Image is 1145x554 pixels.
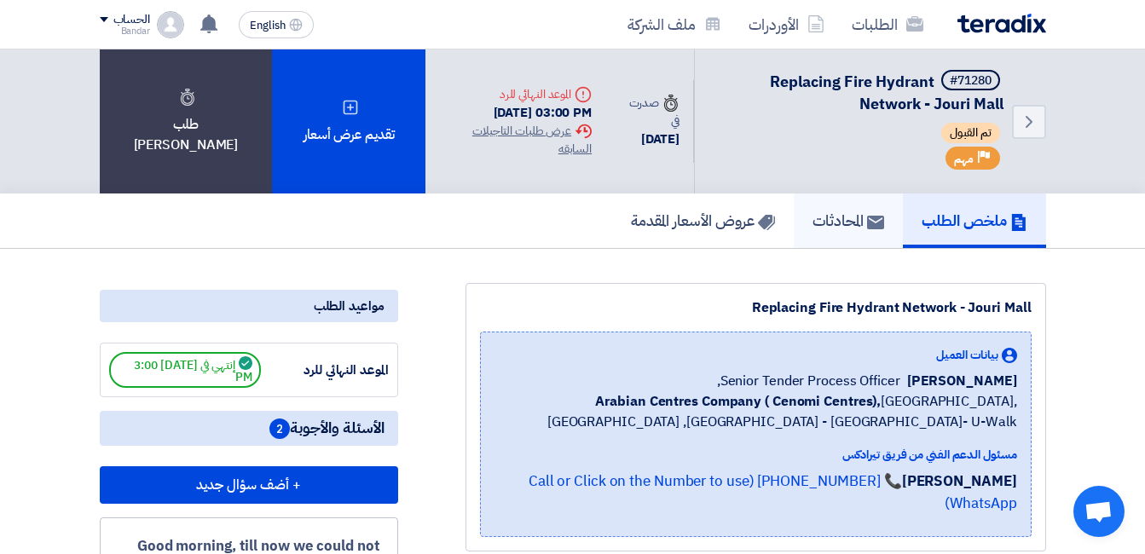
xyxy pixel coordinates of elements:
[735,4,838,44] a: الأوردرات
[109,352,261,388] span: إنتهي في [DATE] 3:00 PM
[269,418,385,439] span: الأسئلة والأجوبة
[157,11,184,38] img: profile_test.png
[770,70,1003,115] span: Replacing Fire Hydrant Network - Jouri Mall
[261,361,389,380] div: الموعد النهائي للرد
[439,85,592,103] div: الموعد النهائي للرد
[239,11,314,38] button: English
[480,297,1032,318] div: Replacing Fire Hydrant Network - Jouri Mall
[902,470,1017,492] strong: [PERSON_NAME]
[595,391,881,412] b: Arabian Centres Company ( Cenomi Centres),
[717,371,900,391] span: Senior Tender Process Officer,
[936,346,998,364] span: بيانات العميل
[794,193,903,248] a: المحادثات
[529,470,1017,514] a: 📞 [PHONE_NUMBER] (Call or Click on the Number to use WhatsApp)
[812,211,884,230] h5: المحادثات
[100,290,398,322] div: مواعيد الطلب
[619,94,679,130] div: صدرت في
[838,4,937,44] a: الطلبات
[439,103,592,123] div: [DATE] 03:00 PM
[439,122,592,158] div: عرض طلبات التاجيلات السابقه
[614,4,735,44] a: ملف الشركة
[619,130,679,149] div: [DATE]
[494,446,1017,464] div: مسئول الدعم الفني من فريق تيرادكس
[631,211,775,230] h5: عروض الأسعار المقدمة
[272,49,425,193] div: تقديم عرض أسعار
[950,75,992,87] div: #71280
[100,26,150,36] div: Bandar
[269,418,290,439] span: 2
[957,14,1046,33] img: Teradix logo
[250,20,286,32] span: English
[903,193,1046,248] a: ملخص الطلب
[100,466,398,504] button: + أضف سؤال جديد
[941,123,1000,143] span: تم القبول
[715,70,1003,114] h5: Replacing Fire Hydrant Network - Jouri Mall
[922,211,1027,230] h5: ملخص الطلب
[612,193,794,248] a: عروض الأسعار المقدمة
[954,151,974,167] span: مهم
[907,371,1017,391] span: [PERSON_NAME]
[1073,486,1125,537] div: Open chat
[113,13,150,27] div: الحساب
[100,49,273,193] div: طلب [PERSON_NAME]
[494,391,1017,432] span: [GEOGRAPHIC_DATA], [GEOGRAPHIC_DATA] ,[GEOGRAPHIC_DATA] - [GEOGRAPHIC_DATA]- U-Walk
